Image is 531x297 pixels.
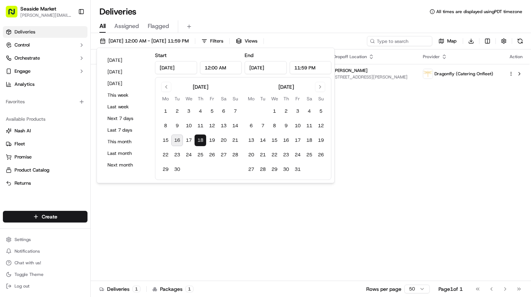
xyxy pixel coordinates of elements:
[15,283,29,289] span: Log out
[3,164,87,176] button: Product Catalog
[7,29,132,41] p: Welcome 👋
[292,95,303,103] th: Friday
[15,248,40,254] span: Notifications
[15,180,31,186] span: Returns
[206,149,218,161] button: 26
[6,154,85,160] a: Promise
[508,54,524,60] div: Action
[245,164,257,175] button: 27
[333,54,367,60] span: Dropoff Location
[61,106,67,112] div: 💻
[3,52,87,64] button: Orchestrate
[123,72,132,80] button: Start new chat
[229,120,241,132] button: 14
[15,154,32,160] span: Promise
[280,135,292,146] button: 16
[3,258,87,268] button: Chat with us!
[7,106,13,112] div: 📗
[218,120,229,132] button: 13
[447,38,457,44] span: Map
[206,120,218,132] button: 12
[257,149,269,161] button: 21
[280,149,292,161] button: 23
[160,135,171,146] button: 15
[435,36,460,46] button: Map
[99,6,136,17] h1: Deliveries
[269,95,280,103] th: Wednesday
[161,82,171,92] button: Go to previous month
[280,120,292,132] button: 9
[3,79,87,90] a: Analytics
[229,149,241,161] button: 28
[3,151,87,163] button: Promise
[257,164,269,175] button: 28
[3,65,87,77] button: Engage
[206,135,218,146] button: 19
[132,286,140,292] div: 1
[160,164,171,175] button: 29
[303,120,315,132] button: 11
[183,95,195,103] th: Wednesday
[210,38,223,44] span: Filters
[245,38,257,44] span: Views
[218,95,229,103] th: Saturday
[3,211,87,222] button: Create
[155,52,167,59] label: Start
[245,95,257,103] th: Monday
[7,69,20,83] img: 1736555255976-a54dd68f-1ca7-489b-9aae-adbdc363a1c4
[218,135,229,146] button: 20
[3,138,87,150] button: Fleet
[3,234,87,245] button: Settings
[160,95,171,103] th: Monday
[183,105,195,117] button: 3
[104,137,148,147] button: This month
[20,12,72,18] button: [PERSON_NAME][EMAIL_ADDRESS][DOMAIN_NAME]
[99,285,140,293] div: Deliveries
[195,149,206,161] button: 25
[104,79,148,89] button: [DATE]
[20,5,56,12] button: Seaside Market
[292,105,303,117] button: 3
[104,55,148,65] button: [DATE]
[104,67,148,77] button: [DATE]
[438,285,463,293] div: Page 1 of 1
[269,105,280,117] button: 1
[257,135,269,146] button: 14
[423,54,440,60] span: Provider
[245,149,257,161] button: 20
[218,105,229,117] button: 6
[7,7,22,22] img: Nash
[25,77,92,83] div: We're available if you need us!
[104,102,148,112] button: Last week
[15,68,30,75] span: Engage
[6,128,85,134] a: Nash AI
[160,105,171,117] button: 1
[15,105,56,113] span: Knowledge Base
[3,269,87,280] button: Toggle Theme
[25,69,119,77] div: Start new chat
[245,120,257,132] button: 6
[104,160,148,170] button: Next month
[245,52,253,59] label: End
[245,135,257,146] button: 13
[195,105,206,117] button: 4
[292,164,303,175] button: 31
[218,149,229,161] button: 27
[171,95,183,103] th: Tuesday
[148,22,169,31] span: Flagged
[185,286,193,292] div: 1
[183,135,195,146] button: 17
[6,167,85,173] a: Product Catalog
[206,105,218,117] button: 5
[69,105,117,113] span: API Documentation
[292,135,303,146] button: 17
[183,149,195,161] button: 24
[434,71,493,77] span: Dragonfly (Catering Onfleet)
[171,120,183,132] button: 9
[171,135,183,146] button: 16
[367,36,432,46] input: Type to search
[269,164,280,175] button: 29
[97,36,192,46] button: [DATE] 12:00 AM - [DATE] 11:59 PM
